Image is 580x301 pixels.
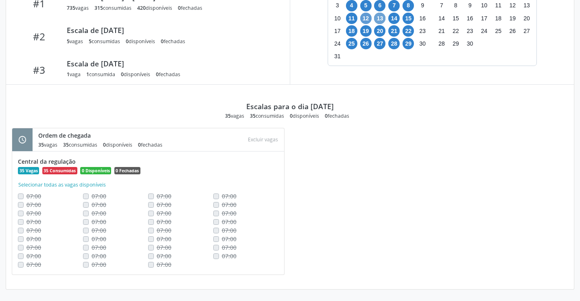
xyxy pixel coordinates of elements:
span: Não é possivel realocar uma vaga consumida [222,252,236,260]
div: Ordem de chegada [38,131,168,140]
span: sábado, 23 de agosto de 2025 [417,25,428,37]
span: Não é possivel realocar uma vaga consumida [92,244,106,251]
div: fechadas [138,141,162,148]
span: 0 [290,112,293,119]
span: Não é possivel realocar uma vaga consumida [157,252,171,260]
span: quinta-feira, 18 de setembro de 2025 [492,13,504,24]
span: 315 [94,4,103,11]
span: Não é possivel realocar uma vaga consumida [26,226,41,234]
span: 35 Consumidas [42,167,77,174]
span: Não é possivel realocar uma vaga consumida [26,201,41,209]
span: Não é possivel realocar uma vaga consumida [157,218,171,226]
span: Não é possivel realocar uma vaga consumida [157,209,171,217]
span: 0 [138,141,141,148]
div: #2 [18,31,61,42]
span: Não é possivel realocar uma vaga consumida [222,235,236,243]
div: fechadas [178,4,202,11]
span: 35 [38,141,44,148]
span: quarta-feira, 13 de agosto de 2025 [374,13,385,24]
span: Não é possivel realocar uma vaga consumida [222,201,236,209]
span: terça-feira, 12 de agosto de 2025 [360,13,372,24]
span: 0 Disponíveis [80,167,111,174]
span: Não é possivel realocar uma vaga consumida [222,244,236,251]
span: Não é possivel realocar uma vaga consumida [157,226,171,234]
div: consumidas [250,112,284,119]
span: Não é possivel realocar uma vaga consumida [26,192,41,200]
span: Não é possivel realocar uma vaga consumida [222,226,236,234]
div: fechadas [325,112,349,119]
span: Não é possivel realocar uma vaga consumida [92,261,106,268]
span: 1 [67,71,70,78]
span: Não é possivel realocar uma vaga consumida [92,192,106,200]
span: quinta-feira, 25 de setembro de 2025 [492,25,504,37]
span: segunda-feira, 11 de agosto de 2025 [346,13,357,24]
span: Não é possivel realocar uma vaga consumida [222,218,236,226]
span: terça-feira, 26 de agosto de 2025 [360,38,372,49]
span: Não é possivel realocar uma vaga consumida [222,192,236,200]
span: Não é possivel realocar uma vaga consumida [92,218,106,226]
span: sábado, 20 de setembro de 2025 [521,13,532,24]
button: Selecionar todas as vagas disponíveis [18,181,106,189]
i: schedule [18,135,27,144]
span: sábado, 16 de agosto de 2025 [417,13,428,24]
div: consumidas [89,38,120,45]
span: segunda-feira, 18 de agosto de 2025 [346,25,357,37]
span: Não é possivel realocar uma vaga consumida [26,235,41,243]
span: Não é possivel realocar uma vaga consumida [157,201,171,209]
span: sexta-feira, 29 de agosto de 2025 [403,38,414,49]
span: Não é possivel realocar uma vaga consumida [26,218,41,226]
div: disponíveis [121,71,150,78]
span: Não é possivel realocar uma vaga consumida [92,209,106,217]
span: Não é possivel realocar uma vaga consumida [157,235,171,243]
span: Não é possivel realocar uma vaga consumida [92,201,106,209]
span: 0 Fechadas [114,167,140,174]
span: sexta-feira, 22 de agosto de 2025 [403,25,414,37]
span: Não é possivel realocar uma vaga consumida [92,226,106,234]
span: 0 [103,141,106,148]
span: 35 Vagas [18,167,39,174]
div: fechadas [161,38,185,45]
span: domingo, 31 de agosto de 2025 [332,51,343,62]
div: Escolha as vagas para excluir [245,134,281,145]
span: Não é possivel realocar uma vaga consumida [157,261,171,268]
span: 5 [67,38,70,45]
span: 0 [161,38,164,45]
div: consumidas [63,141,97,148]
div: Escala de [DATE] [67,26,273,35]
div: consumidas [94,4,131,11]
span: terça-feira, 19 de agosto de 2025 [360,25,372,37]
span: domingo, 21 de setembro de 2025 [436,25,447,37]
div: disponíveis [126,38,155,45]
span: 35 [225,112,231,119]
span: domingo, 28 de setembro de 2025 [436,38,447,49]
span: quinta-feira, 21 de agosto de 2025 [388,25,400,37]
span: terça-feira, 30 de setembro de 2025 [464,38,476,49]
div: #3 [18,64,61,76]
div: vagas [38,141,57,148]
span: domingo, 24 de agosto de 2025 [332,38,343,49]
div: fechadas [156,71,180,78]
span: 0 [178,4,181,11]
span: segunda-feira, 22 de setembro de 2025 [450,25,462,37]
span: domingo, 17 de agosto de 2025 [332,25,343,37]
span: sexta-feira, 26 de setembro de 2025 [507,25,518,37]
div: consumida [86,71,115,78]
span: terça-feira, 23 de setembro de 2025 [464,25,476,37]
span: Não é possivel realocar uma vaga consumida [26,252,41,260]
div: disponíveis [103,141,132,148]
span: quinta-feira, 28 de agosto de 2025 [388,38,400,49]
span: 420 [137,4,146,11]
span: 735 [67,4,75,11]
span: domingo, 10 de agosto de 2025 [332,13,343,24]
span: Não é possivel realocar uma vaga consumida [26,244,41,251]
span: sexta-feira, 19 de setembro de 2025 [507,13,518,24]
span: 5 [89,38,92,45]
div: Escala de [DATE] [67,59,273,68]
span: sábado, 30 de agosto de 2025 [417,38,428,49]
span: sexta-feira, 15 de agosto de 2025 [403,13,414,24]
span: quarta-feira, 20 de agosto de 2025 [374,25,385,37]
span: 0 [126,38,129,45]
span: Não é possivel realocar uma vaga consumida [92,235,106,243]
span: domingo, 14 de setembro de 2025 [436,13,447,24]
span: quarta-feira, 24 de setembro de 2025 [478,25,490,37]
